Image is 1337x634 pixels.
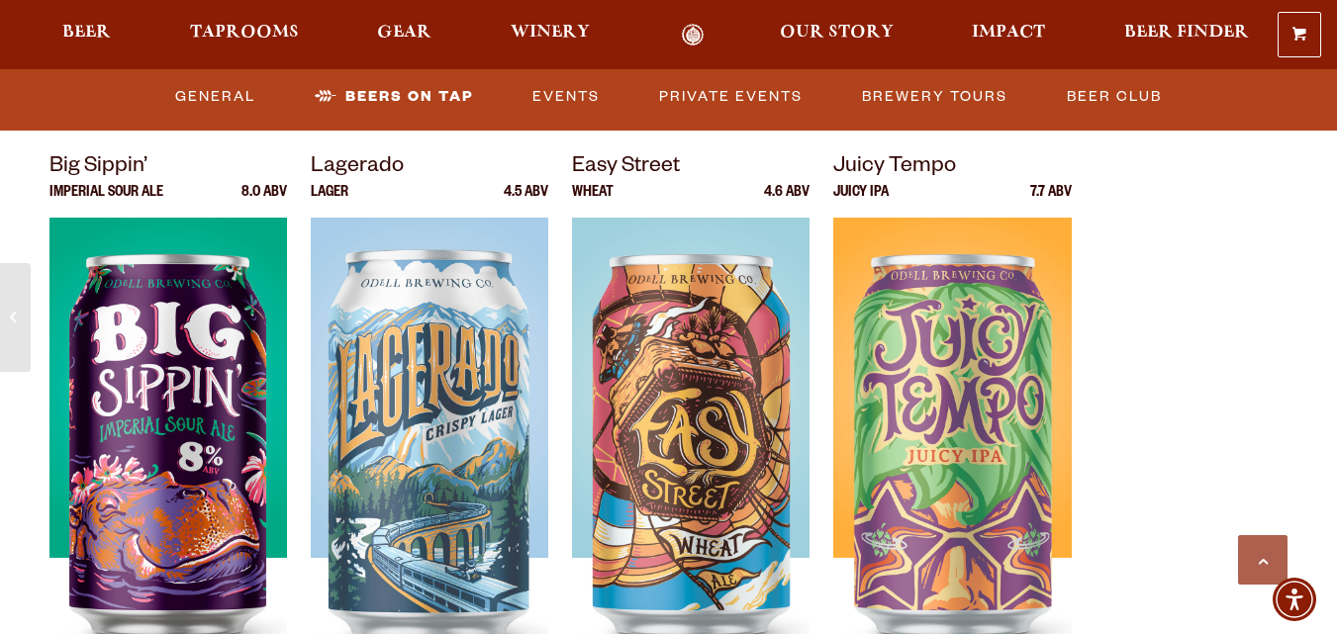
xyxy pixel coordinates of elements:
[1124,25,1249,41] span: Beer Finder
[177,24,312,46] a: Taprooms
[1238,535,1288,585] a: Scroll to top
[656,24,730,46] a: Odell Home
[833,186,889,218] p: Juicy IPA
[167,74,263,120] a: General
[780,25,894,41] span: Our Story
[504,186,548,218] p: 4.5 ABV
[62,25,111,41] span: Beer
[1111,24,1262,46] a: Beer Finder
[190,25,299,41] span: Taprooms
[311,150,548,186] p: Lagerado
[833,150,1071,186] p: Juicy Tempo
[311,186,348,218] p: Lager
[651,74,811,120] a: Private Events
[49,186,163,218] p: Imperial Sour Ale
[767,24,907,46] a: Our Story
[959,24,1058,46] a: Impact
[49,150,287,186] p: Big Sippin’
[1030,186,1072,218] p: 7.7 ABV
[364,24,444,46] a: Gear
[307,74,481,120] a: Beers on Tap
[511,25,590,41] span: Winery
[972,25,1045,41] span: Impact
[572,150,810,186] p: Easy Street
[764,186,810,218] p: 4.6 ABV
[377,25,431,41] span: Gear
[1273,578,1316,621] div: Accessibility Menu
[49,24,124,46] a: Beer
[572,186,614,218] p: Wheat
[498,24,603,46] a: Winery
[525,74,608,120] a: Events
[241,186,287,218] p: 8.0 ABV
[854,74,1015,120] a: Brewery Tours
[1059,74,1170,120] a: Beer Club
